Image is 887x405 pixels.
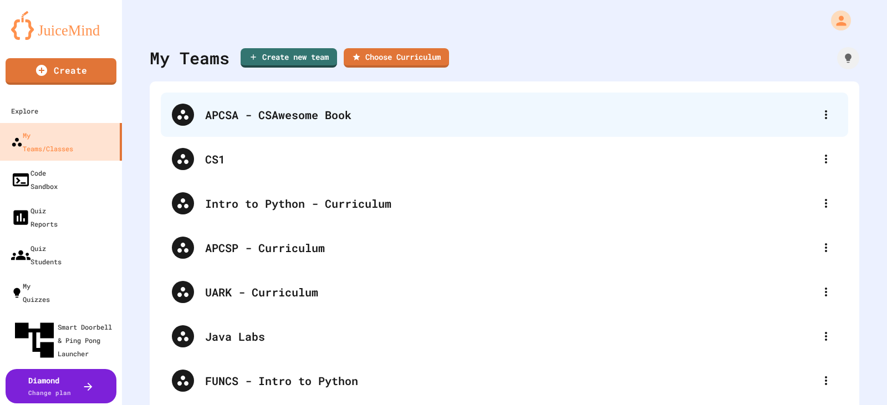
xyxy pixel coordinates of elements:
[11,242,62,268] div: Quiz Students
[161,137,848,181] div: CS1
[6,58,116,85] a: Create
[28,388,71,397] span: Change plan
[11,279,50,306] div: My Quizzes
[837,47,859,69] div: How it works
[161,270,848,314] div: UARK - Curriculum
[150,45,230,70] div: My Teams
[205,372,815,389] div: FUNCS - Intro to Python
[11,129,73,155] div: My Teams/Classes
[161,181,848,225] div: Intro to Python - Curriculum
[161,358,848,403] div: FUNCS - Intro to Python
[819,8,854,33] div: My Account
[161,314,848,358] div: Java Labs
[241,48,337,68] a: Create new team
[205,195,815,212] div: Intro to Python - Curriculum
[28,375,71,398] div: Diamond
[344,48,449,68] a: Choose Curriculum
[205,151,815,167] div: CS1
[11,104,38,117] div: Explore
[205,239,815,256] div: APCSP - Curriculum
[6,369,116,403] button: DiamondChange plan
[161,93,848,137] div: APCSA - CSAwesome Book
[161,225,848,270] div: APCSP - Curriculum
[205,328,815,345] div: Java Labs
[11,11,111,40] img: logo-orange.svg
[205,284,815,300] div: UARK - Curriculum
[11,204,58,230] div: Quiz Reports
[11,166,58,193] div: Code Sandbox
[11,317,118,363] div: Smart Doorbell & Ping Pong Launcher
[205,106,815,123] div: APCSA - CSAwesome Book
